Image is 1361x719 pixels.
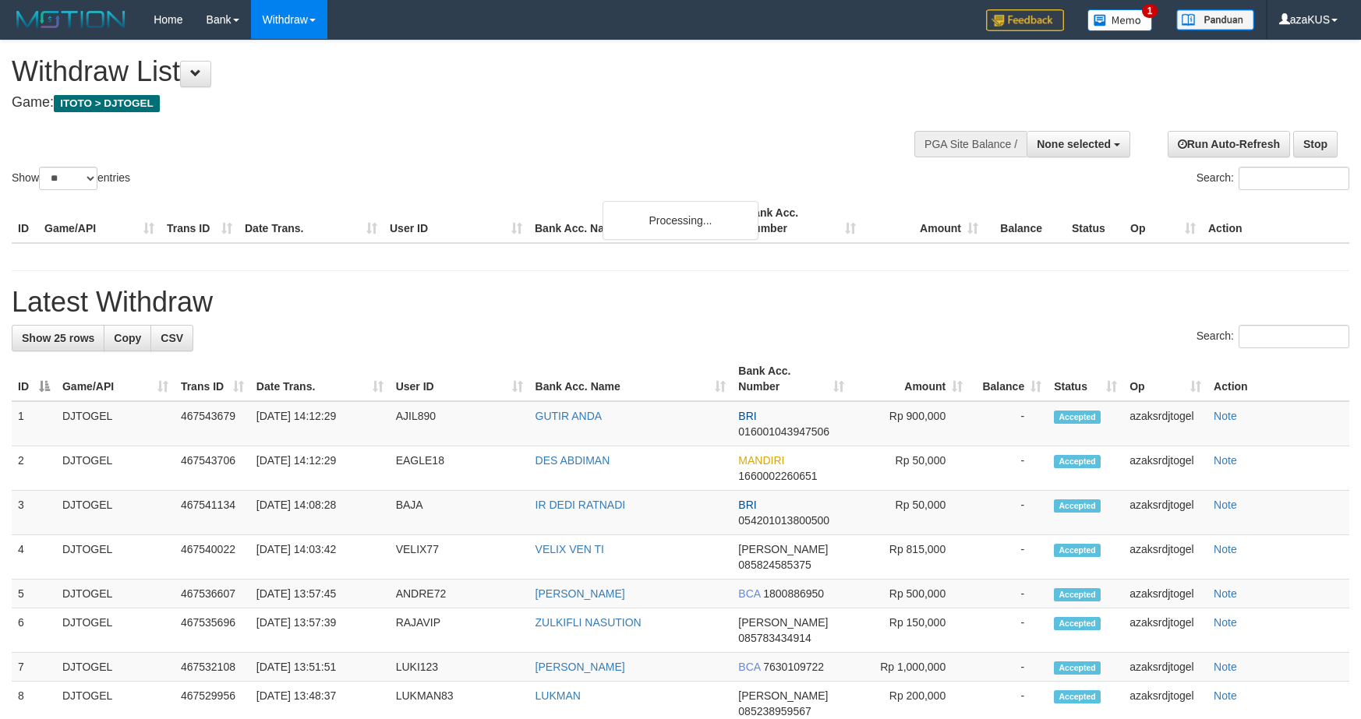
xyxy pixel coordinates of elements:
label: Search: [1197,167,1349,190]
td: 467540022 [175,535,250,580]
td: DJTOGEL [56,535,175,580]
td: 467535696 [175,608,250,653]
td: BAJA [390,491,529,535]
td: DJTOGEL [56,491,175,535]
span: Copy [114,332,141,344]
th: User ID: activate to sort column ascending [390,357,529,401]
span: Copy 085824585375 to clipboard [738,559,811,571]
td: 6 [12,608,56,653]
th: Trans ID: activate to sort column ascending [175,357,250,401]
a: ZULKIFLI NASUTION [536,616,642,629]
a: Copy [104,325,151,351]
th: Balance [985,199,1066,243]
td: DJTOGEL [56,401,175,446]
td: 3 [12,491,56,535]
th: Game/API [38,199,161,243]
a: IR DEDI RATNADI [536,499,626,511]
th: Date Trans. [239,199,384,243]
a: Note [1214,454,1237,467]
td: 467532108 [175,653,250,682]
th: Status [1066,199,1124,243]
td: RAJAVIP [390,608,529,653]
td: - [969,608,1048,653]
span: [PERSON_NAME] [738,543,828,555]
th: Balance: activate to sort column ascending [969,357,1048,401]
a: VELIX VEN TI [536,543,604,555]
a: Note [1214,543,1237,555]
td: azaksrdjtogel [1123,535,1207,580]
span: Accepted [1054,544,1101,557]
td: azaksrdjtogel [1123,580,1207,608]
td: 467541134 [175,491,250,535]
td: EAGLE18 [390,446,529,491]
input: Search: [1239,325,1349,348]
span: Accepted [1054,411,1101,424]
span: Accepted [1054,617,1101,630]
span: 1 [1142,4,1158,18]
a: Stop [1293,131,1338,157]
button: None selected [1027,131,1130,157]
th: Bank Acc. Number: activate to sort column ascending [732,357,850,401]
th: Bank Acc. Number [740,199,862,243]
th: Op [1124,199,1202,243]
td: AJIL890 [390,401,529,446]
span: BRI [738,410,756,422]
input: Search: [1239,167,1349,190]
a: [PERSON_NAME] [536,587,625,600]
td: [DATE] 14:12:29 [250,401,390,446]
span: Accepted [1054,690,1101,703]
span: None selected [1037,138,1111,150]
td: [DATE] 14:08:28 [250,491,390,535]
a: Note [1214,689,1237,702]
span: Copy 054201013800500 to clipboard [738,514,829,527]
th: ID: activate to sort column descending [12,357,56,401]
td: 467536607 [175,580,250,608]
td: - [969,580,1048,608]
span: Copy 016001043947506 to clipboard [738,425,829,438]
th: Bank Acc. Name: activate to sort column ascending [529,357,733,401]
span: BCA [738,587,760,600]
h1: Latest Withdraw [12,287,1349,318]
span: Show 25 rows [22,332,94,344]
th: Status: activate to sort column ascending [1048,357,1123,401]
span: Accepted [1054,588,1101,601]
th: Date Trans.: activate to sort column ascending [250,357,390,401]
a: Note [1214,661,1237,673]
td: Rp 1,000,000 [850,653,969,682]
td: ANDRE72 [390,580,529,608]
a: Note [1214,616,1237,629]
td: DJTOGEL [56,608,175,653]
a: Note [1214,587,1237,600]
td: 467543706 [175,446,250,491]
th: Amount: activate to sort column ascending [850,357,969,401]
td: azaksrdjtogel [1123,653,1207,682]
td: LUKI123 [390,653,529,682]
td: Rp 50,000 [850,491,969,535]
th: Bank Acc. Name [528,199,740,243]
label: Show entries [12,167,130,190]
h1: Withdraw List [12,56,892,87]
span: MANDIRI [738,454,784,467]
a: LUKMAN [536,689,581,702]
div: PGA Site Balance / [914,131,1027,157]
td: DJTOGEL [56,580,175,608]
td: azaksrdjtogel [1123,491,1207,535]
td: [DATE] 13:57:45 [250,580,390,608]
td: azaksrdjtogel [1123,608,1207,653]
h4: Game: [12,95,892,111]
th: Amount [862,199,985,243]
th: Op: activate to sort column ascending [1123,357,1207,401]
th: Trans ID [161,199,239,243]
span: ITOTO > DJTOGEL [54,95,160,112]
td: VELIX77 [390,535,529,580]
td: - [969,535,1048,580]
th: Action [1202,199,1349,243]
a: Note [1214,499,1237,511]
span: BRI [738,499,756,511]
td: DJTOGEL [56,446,175,491]
a: Show 25 rows [12,325,104,351]
a: Note [1214,410,1237,422]
a: DES ABDIMAN [536,454,610,467]
td: 7 [12,653,56,682]
span: [PERSON_NAME] [738,689,828,702]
